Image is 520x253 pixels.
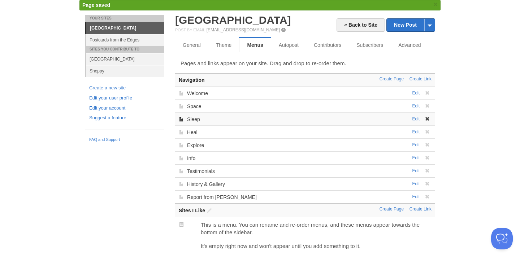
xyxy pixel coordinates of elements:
a: Suggest a feature [89,114,160,122]
a: Edit [412,168,420,173]
a: History & Gallery [187,181,225,187]
a: General [175,38,208,52]
a: Edit [412,90,420,96]
h3: Sites I Like [179,208,432,213]
a: Edit [412,155,420,160]
a: Edit your user profile [89,94,160,102]
a: Menus [239,38,271,52]
a: Create Page [380,207,404,212]
li: Sites You Contribute To [85,46,164,53]
a: Theme [208,38,239,52]
a: Sleep [187,116,200,122]
span: Post by Email [175,28,205,32]
p: This is a menu. You can rename and re-order menus, and these menus appear towards the bottom of t... [201,221,432,236]
a: Explore [187,142,204,148]
a: Report from [PERSON_NAME] [187,194,257,200]
a: Contributors [306,38,349,52]
a: FAQ and Support [89,137,160,143]
a: Create Page [380,76,404,81]
a: Edit your account [89,105,160,112]
a: Create Link [409,76,432,81]
a: Testimonials [187,168,215,174]
h3: Navigation [179,77,432,83]
a: Advanced [391,38,428,52]
a: Create a new site [89,84,160,92]
a: Space [187,103,201,109]
a: « Back to Site [337,18,385,32]
a: Subscribers [349,38,391,52]
a: Info [187,155,195,161]
a: [EMAIL_ADDRESS][DOMAIN_NAME] [207,27,280,32]
a: Edit [412,181,420,186]
a: Heal [187,129,198,135]
a: Create Link [409,207,432,212]
a: [GEOGRAPHIC_DATA] [175,14,291,26]
a: Sheppy [86,65,164,77]
a: Welcome [187,90,208,96]
a: Edit [412,142,420,147]
a: Edit [412,194,420,199]
li: Your Sites [85,15,164,22]
a: Edit [412,129,420,134]
p: Pages and links appear on your site. Drag and drop to re-order them. [181,59,430,67]
a: [GEOGRAPHIC_DATA] [86,53,164,65]
a: Autopost [271,38,306,52]
span: Page saved [82,2,110,8]
a: Edit [412,103,420,108]
p: It's empty right now and won't appear until you add something to it. [201,242,432,250]
iframe: Help Scout Beacon - Open [491,228,513,249]
a: [GEOGRAPHIC_DATA] [86,22,164,34]
a: Edit [412,116,420,121]
a: New Post [387,19,435,31]
a: Postcards from the Edges [86,34,164,46]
